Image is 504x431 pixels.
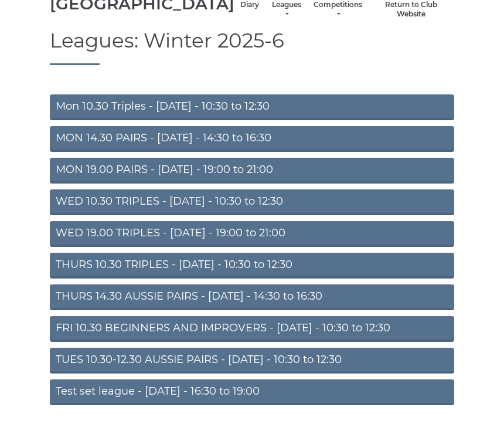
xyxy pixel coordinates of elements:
a: MON 19.00 PAIRS - [DATE] - 19:00 to 21:00 [50,158,454,184]
a: WED 10.30 TRIPLES - [DATE] - 10:30 to 12:30 [50,189,454,215]
a: THURS 10.30 TRIPLES - [DATE] - 10:30 to 12:30 [50,253,454,279]
h1: Leagues: Winter 2025-6 [50,30,454,65]
a: MON 14.30 PAIRS - [DATE] - 14:30 to 16:30 [50,126,454,152]
a: Test set league - [DATE] - 16:30 to 19:00 [50,379,454,405]
a: Mon 10.30 Triples - [DATE] - 10:30 to 12:30 [50,94,454,120]
a: WED 19.00 TRIPLES - [DATE] - 19:00 to 21:00 [50,221,454,247]
a: THURS 14.30 AUSSIE PAIRS - [DATE] - 14:30 to 16:30 [50,284,454,310]
a: FRI 10.30 BEGINNERS AND IMPROVERS - [DATE] - 10:30 to 12:30 [50,316,454,342]
a: TUES 10.30-12.30 AUSSIE PAIRS - [DATE] - 10:30 to 12:30 [50,348,454,374]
